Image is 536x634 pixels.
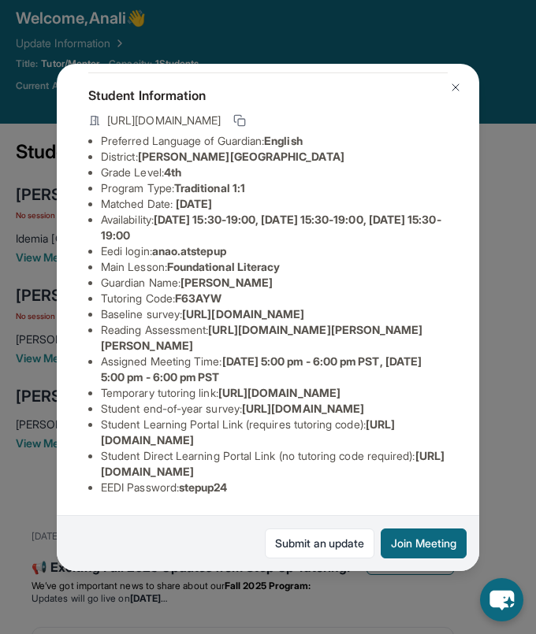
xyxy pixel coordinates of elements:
button: Join Meeting [381,528,467,558]
li: EEDI Password : [101,480,448,495]
li: Availability: [101,212,448,243]
li: Preferred Language of Guardian: [101,133,448,149]
span: stepup24 [179,480,228,494]
li: Grade Level: [101,165,448,180]
span: [DATE] 5:00 pm - 6:00 pm PST, [DATE] 5:00 pm - 6:00 pm PST [101,354,422,384]
span: 4th [164,165,181,179]
img: Close Icon [449,81,462,94]
span: [URL][DOMAIN_NAME] [218,386,341,399]
li: Student Direct Learning Portal Link (no tutoring code required) : [101,448,448,480]
li: Baseline survey : [101,306,448,322]
span: Traditional 1:1 [174,181,245,195]
span: [PERSON_NAME] [181,276,273,289]
span: [DATE] 15:30-19:00, [DATE] 15:30-19:00, [DATE] 15:30-19:00 [101,213,441,242]
li: Student Learning Portal Link (requires tutoring code) : [101,417,448,448]
span: [URL][DOMAIN_NAME] [182,307,304,321]
h4: Student Information [88,86,448,105]
li: Matched Date: [101,196,448,212]
button: Copy link [230,111,249,130]
span: Foundational Literacy [167,260,280,273]
li: Student end-of-year survey : [101,401,448,417]
span: [DATE] [176,197,212,210]
a: Submit an update [265,528,374,558]
span: [PERSON_NAME][GEOGRAPHIC_DATA] [138,150,344,163]
li: Temporary tutoring link : [101,385,448,401]
li: District: [101,149,448,165]
li: Program Type: [101,180,448,196]
span: anao.atstepup [152,244,226,258]
li: Assigned Meeting Time : [101,354,448,385]
span: English [264,134,303,147]
li: Tutoring Code : [101,291,448,306]
li: Reading Assessment : [101,322,448,354]
span: F63AYW [175,291,221,305]
span: [URL][DOMAIN_NAME] [242,402,364,415]
button: chat-button [480,578,523,621]
li: Guardian Name : [101,275,448,291]
span: [URL][DOMAIN_NAME] [107,113,221,128]
li: Main Lesson : [101,259,448,275]
span: [URL][DOMAIN_NAME][PERSON_NAME][PERSON_NAME] [101,323,423,352]
li: Eedi login : [101,243,448,259]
